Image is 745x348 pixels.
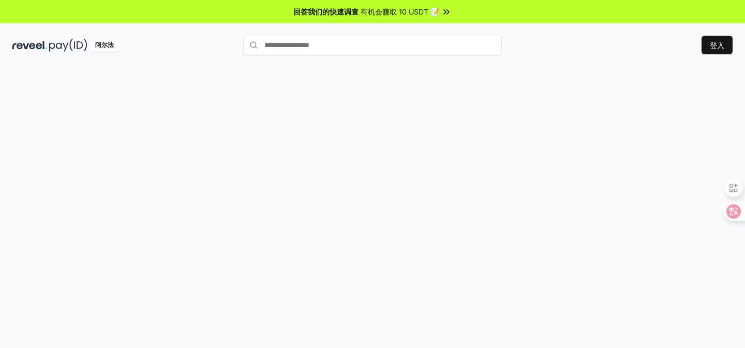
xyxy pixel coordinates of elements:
[293,7,359,16] font: 回答我们的快速调查
[702,36,733,54] button: 登入
[361,7,439,16] font: 有机会赚取 10 USDT 📝
[12,39,47,52] img: 揭示黑暗
[49,39,87,52] img: 付款编号
[710,41,724,50] font: 登入
[95,41,114,49] font: 阿尔法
